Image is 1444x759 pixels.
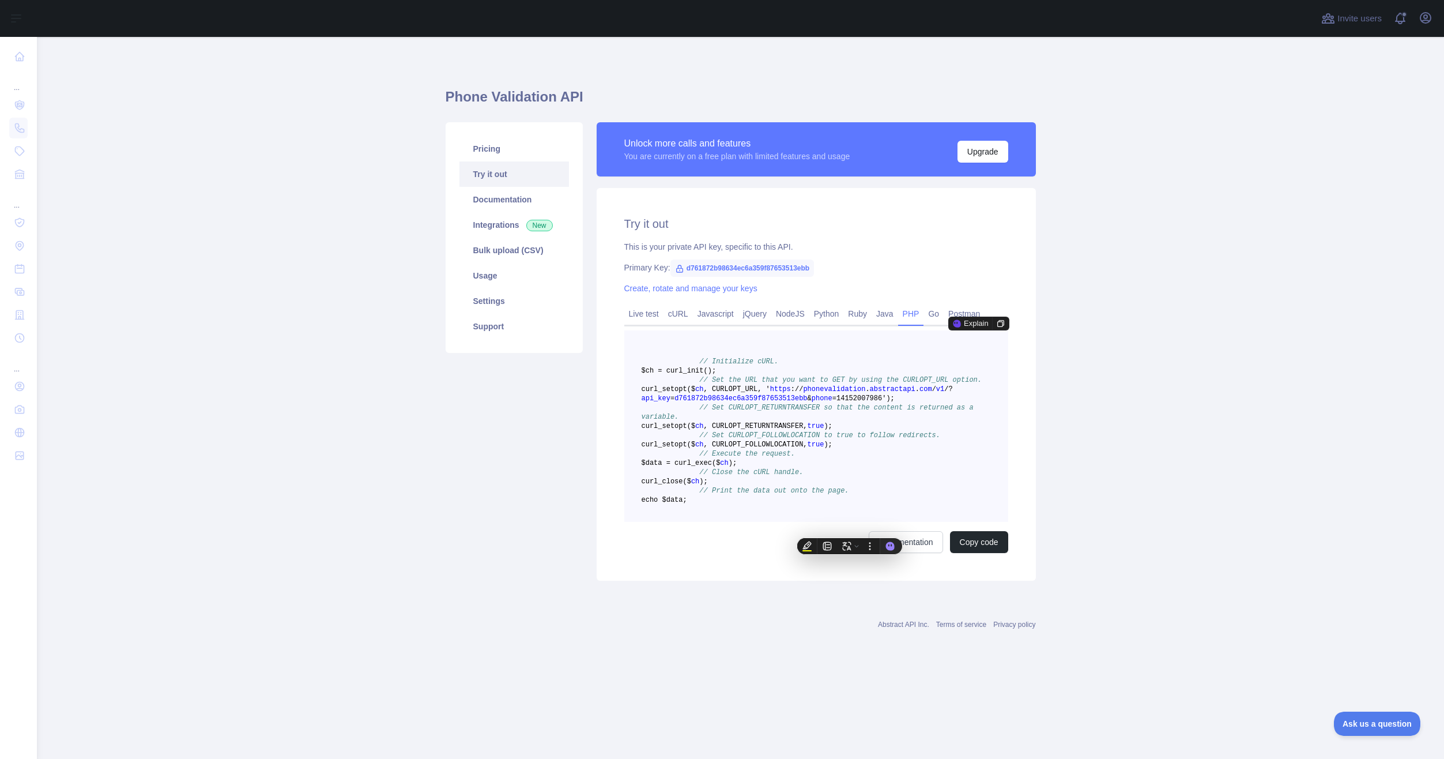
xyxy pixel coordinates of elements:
[898,305,924,323] a: PHP
[828,422,832,430] span: ;
[770,385,791,393] span: https
[642,459,691,467] span: $data = curl
[642,367,683,375] span: $ch = curl
[459,263,569,288] a: Usage
[658,478,691,486] span: _close($
[799,385,803,393] span: /
[948,385,952,393] span: ?
[1337,12,1382,25] span: Invite users
[459,136,569,161] a: Pricing
[459,212,569,238] a: Integrations New
[878,621,929,629] a: Abstract API Inc.
[865,385,869,393] span: .
[624,216,1008,232] h2: Try it out
[824,422,828,430] span: )
[828,441,832,449] span: ;
[936,621,986,629] a: Terms of service
[733,459,737,467] span: ;
[642,496,687,504] span: echo $data;
[795,385,799,393] span: /
[699,487,849,495] span: // Print the data out onto the page.
[642,394,670,403] span: api_key
[923,305,944,323] a: Go
[670,260,815,277] span: d761872b98634ec6a359f87653513ebb
[459,314,569,339] a: Support
[729,459,733,467] span: )
[9,69,28,92] div: ...
[446,88,1036,115] h1: Phone Validation API
[704,385,770,393] span: , CURLOPT_URL, '
[832,394,891,403] span: =14152007986')
[915,385,919,393] span: .
[738,305,771,323] a: jQuery
[699,431,940,439] span: // Set CURLOPT_FOLLOWLOCATION to true to follow redirects.
[843,305,872,323] a: Ruby
[936,385,944,393] span: v1
[624,241,1008,253] div: This is your private API key, specific to this API.
[695,385,703,393] span: ch
[642,422,658,430] span: curl
[1319,9,1384,28] button: Invite users
[624,305,663,323] a: Live test
[459,161,569,187] a: Try it out
[771,305,809,323] a: NodeJS
[459,238,569,263] a: Bulk upload (CSV)
[642,404,978,421] span: // Set CURLOPT_RETURNTRANSFER so that the content is returned as a variable.
[624,151,850,162] div: You are currently on a free plan with limited features and usage
[808,422,824,430] span: true
[699,468,803,476] span: // Close the cURL handle.
[674,394,807,403] span: d761872b98634ec6a359f87653513ebb
[699,478,703,486] span: )
[695,422,703,430] span: ch
[869,531,942,553] a: Documentation
[526,220,553,231] span: New
[658,422,695,430] span: _setopt($
[720,459,728,467] span: ch
[699,450,795,458] span: // Execute the request.
[693,305,738,323] a: Javascript
[699,358,778,366] span: // Initialize cURL.
[957,141,1008,163] button: Upgrade
[808,394,812,403] span: &
[642,385,658,393] span: curl
[809,305,844,323] a: Python
[704,441,808,449] span: , CURLOPT_FOLLOWLOCATION,
[683,367,712,375] span: _init()
[663,305,693,323] a: cURL
[695,441,703,449] span: ch
[993,621,1035,629] a: Privacy policy
[872,305,898,323] a: Java
[812,394,832,403] span: phone
[932,385,936,393] span: /
[712,367,716,375] span: ;
[803,385,865,393] span: phonevalidation
[824,441,828,449] span: )
[9,351,28,374] div: ...
[642,441,658,449] span: curl
[459,288,569,314] a: Settings
[624,137,850,151] div: Unlock more calls and features
[691,459,720,467] span: _exec($
[870,385,915,393] span: abstractapi
[1334,712,1421,736] iframe: Toggle Customer Support
[704,422,808,430] span: , CURLOPT_RETURNTRANSFER,
[704,478,708,486] span: ;
[950,531,1008,553] button: Copy code
[658,441,695,449] span: _setopt($
[9,187,28,210] div: ...
[642,478,658,486] span: curl
[624,262,1008,273] div: Primary Key:
[791,385,795,393] span: :
[624,284,757,293] a: Create, rotate and manage your keys
[459,187,569,212] a: Documentation
[919,385,932,393] span: com
[670,394,674,403] span: =
[808,441,824,449] span: true
[691,478,699,486] span: ch
[891,394,895,403] span: ;
[658,385,695,393] span: _setopt($
[944,385,948,393] span: /
[699,376,982,384] span: // Set the URL that you want to GET by using the CURLOPT_URL option.
[944,305,985,323] a: Postman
